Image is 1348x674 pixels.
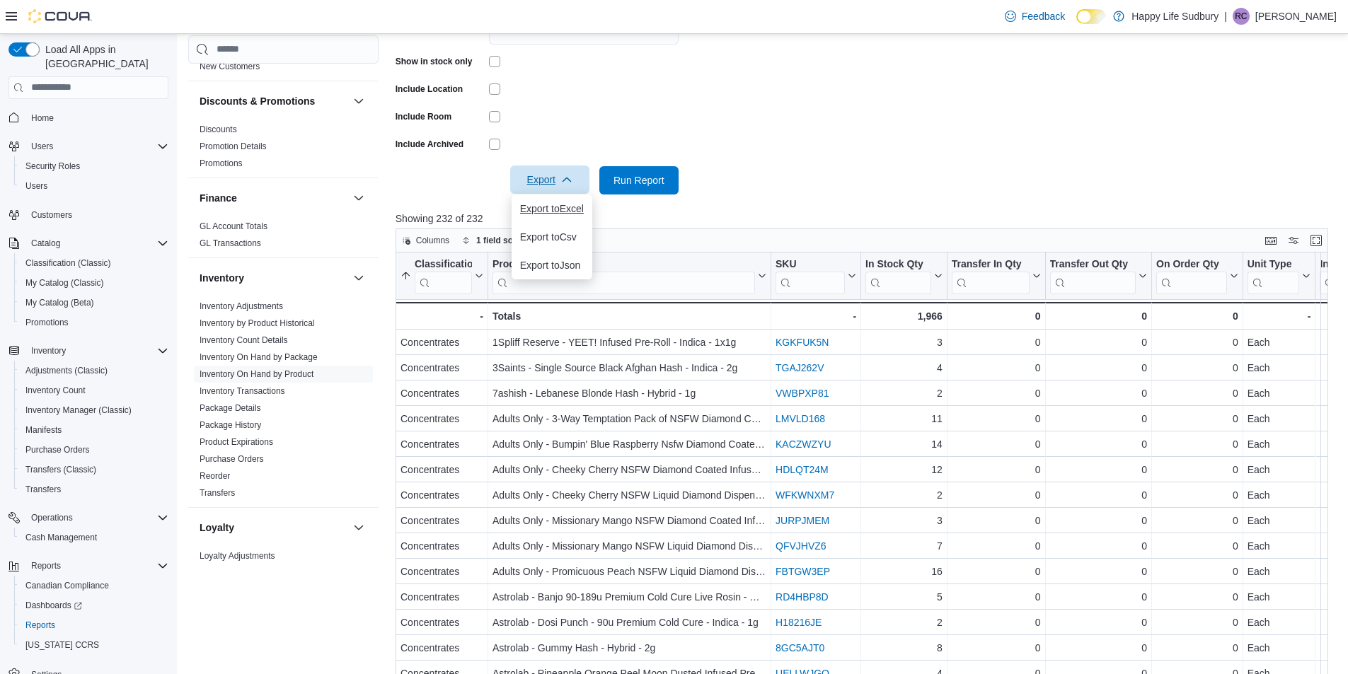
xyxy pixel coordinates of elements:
[865,257,931,271] div: In Stock Qty
[200,335,288,346] span: Inventory Count Details
[776,642,824,653] a: 8GC5AJT0
[14,440,174,460] button: Purchase Orders
[14,361,174,380] button: Adjustments (Classic)
[25,109,168,127] span: Home
[401,334,483,351] div: Concentrates
[1156,257,1238,294] button: On Order Qty
[25,557,67,574] button: Reports
[776,591,829,603] a: RD4HBP8D
[510,165,589,194] button: Export
[415,257,472,271] div: Classification
[492,487,766,504] div: Adults Only - Cheeky Cherry NSFW Liquid Diamond Dispenser - Sativa - 1g
[350,93,367,110] button: Discounts & Promotions
[1248,538,1311,554] div: Each
[25,317,69,328] span: Promotions
[200,158,243,169] span: Promotions
[20,362,168,379] span: Adjustments (Classic)
[3,136,174,156] button: Users
[999,2,1071,30] a: Feedback
[1248,385,1311,402] div: Each
[492,461,766,478] div: Adults Only - Cheeky Cherry NSFW Diamond Coated Infused Pre-Roll - Sativa - 3x0.5g
[492,308,766,325] div: Totals
[31,560,61,571] span: Reports
[492,385,766,402] div: 7ashish - Lebanese Blonde Hash - Hybrid - 1g
[200,351,318,363] span: Inventory On Hand by Package
[20,529,168,546] span: Cash Management
[492,334,766,351] div: 1Spliff Reserve - YEET! Infused Pre-Roll - Indica - 1x1g
[415,257,472,294] div: Classification
[14,528,174,547] button: Cash Management
[25,580,109,591] span: Canadian Compliance
[952,436,1041,453] div: 0
[200,470,230,482] span: Reorder
[25,557,168,574] span: Reports
[1248,410,1311,427] div: Each
[1156,385,1238,402] div: 0
[200,386,285,396] a: Inventory Transactions
[1156,334,1238,351] div: 0
[200,521,347,535] button: Loyalty
[865,410,943,427] div: 11
[1248,436,1311,453] div: Each
[25,509,79,526] button: Operations
[14,293,174,313] button: My Catalog (Beta)
[1049,436,1146,453] div: 0
[20,481,67,498] a: Transfers
[952,257,1030,271] div: Transfer In Qty
[1224,8,1227,25] p: |
[1049,410,1146,427] div: 0
[776,257,856,294] button: SKU
[31,112,54,124] span: Home
[20,402,137,419] a: Inventory Manager (Classic)
[20,461,168,478] span: Transfers (Classic)
[456,232,535,249] button: 1 field sorted
[14,400,174,420] button: Inventory Manager (Classic)
[865,257,943,294] button: In Stock Qty
[1049,308,1146,325] div: 0
[776,515,829,526] a: JURPJMEM
[14,156,174,176] button: Security Roles
[776,464,829,475] a: HDLQT24M
[20,422,168,438] span: Manifests
[25,161,80,172] span: Security Roles
[1156,359,1238,376] div: 0
[3,204,174,225] button: Customers
[20,441,96,458] a: Purchase Orders
[3,108,174,128] button: Home
[200,221,267,231] a: GL Account Totals
[28,9,92,23] img: Cova
[1255,8,1337,25] p: [PERSON_NAME]
[200,62,260,71] a: New Customers
[401,410,483,427] div: Concentrates
[401,461,483,478] div: Concentrates
[350,269,367,286] button: Inventory
[20,382,168,399] span: Inventory Count
[25,206,168,223] span: Customers
[20,314,74,331] a: Promotions
[200,301,283,311] a: Inventory Adjustments
[1156,410,1238,427] div: 0
[20,382,91,399] a: Inventory Count
[1248,257,1300,271] div: Unit Type
[200,471,230,481] a: Reorder
[200,403,261,413] a: Package Details
[1049,385,1146,402] div: 0
[200,318,315,329] span: Inventory by Product Historical
[20,577,115,594] a: Canadian Compliance
[401,436,483,453] div: Concentrates
[865,538,943,554] div: 7
[25,405,132,416] span: Inventory Manager (Classic)
[1248,257,1300,294] div: Unit Type
[613,173,664,187] span: Run Report
[776,337,829,348] a: KGKFUK5N
[200,94,347,108] button: Discounts & Promotions
[31,141,53,152] span: Users
[1262,232,1279,249] button: Keyboard shortcuts
[1049,538,1146,554] div: 0
[520,231,584,243] span: Export to Csv
[401,385,483,402] div: Concentrates
[776,438,831,450] a: KACZWZYU
[952,410,1041,427] div: 0
[200,402,261,414] span: Package Details
[776,540,826,552] a: QFVJHVZ6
